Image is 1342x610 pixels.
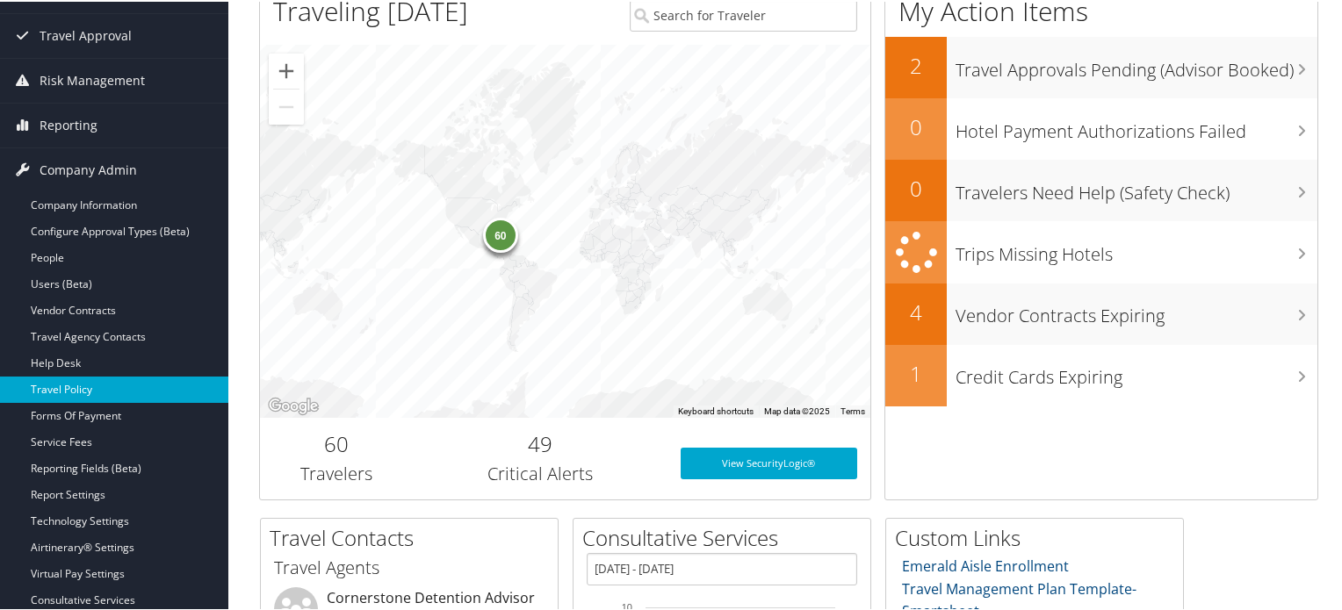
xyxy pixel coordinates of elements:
[678,404,754,416] button: Keyboard shortcuts
[885,97,1317,158] a: 0Hotel Payment Authorizations Failed
[956,293,1317,327] h3: Vendor Contracts Expiring
[956,232,1317,265] h3: Trips Missing Hotels
[273,427,400,457] h2: 60
[885,296,947,326] h2: 4
[426,427,654,457] h2: 49
[482,216,517,251] div: 60
[841,405,865,414] a: Terms (opens in new tab)
[582,521,870,551] h2: Consultative Services
[956,47,1317,81] h3: Travel Approvals Pending (Advisor Booked)
[885,111,947,140] h2: 0
[885,282,1317,343] a: 4Vendor Contracts Expiring
[885,219,1317,282] a: Trips Missing Hotels
[885,343,1317,405] a: 1Credit Cards Expiring
[40,102,97,146] span: Reporting
[885,49,947,79] h2: 2
[269,52,304,87] button: Zoom in
[895,521,1183,551] h2: Custom Links
[885,158,1317,219] a: 0Travelers Need Help (Safety Check)
[426,460,654,484] h3: Critical Alerts
[264,393,322,416] a: Open this area in Google Maps (opens a new window)
[40,57,145,101] span: Risk Management
[956,170,1317,204] h3: Travelers Need Help (Safety Check)
[956,355,1317,388] h3: Credit Cards Expiring
[40,147,137,190] span: Company Admin
[269,88,304,123] button: Zoom out
[40,12,132,56] span: Travel Approval
[956,109,1317,142] h3: Hotel Payment Authorizations Failed
[764,405,830,414] span: Map data ©2025
[270,521,558,551] h2: Travel Contacts
[902,555,1069,574] a: Emerald Aisle Enrollment
[885,35,1317,97] a: 2Travel Approvals Pending (Advisor Booked)
[274,554,545,578] h3: Travel Agents
[681,446,858,477] a: View SecurityLogic®
[273,460,400,484] h3: Travelers
[264,393,322,416] img: Google
[885,357,947,387] h2: 1
[885,172,947,202] h2: 0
